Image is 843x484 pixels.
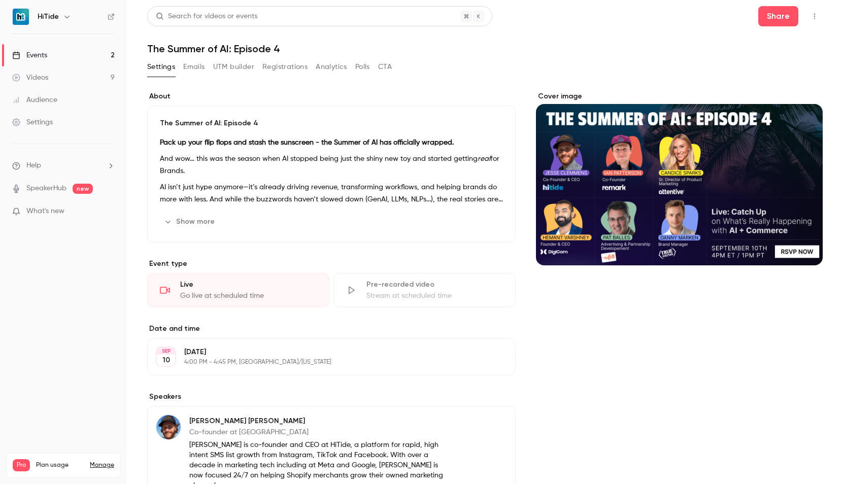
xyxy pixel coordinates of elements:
label: Speakers [147,392,516,402]
button: Settings [147,59,175,75]
p: 10 [162,355,170,365]
img: HiTide [13,9,29,25]
label: Cover image [536,91,823,101]
button: Show more [160,214,221,230]
p: AI isn’t just hype anymore—it’s already driving revenue, transforming workflows, and helping bran... [160,181,503,205]
div: Audience [12,95,57,105]
div: Go live at scheduled time [180,291,317,301]
div: Settings [12,117,53,127]
li: help-dropdown-opener [12,160,115,171]
h1: The Summer of AI: Episode 4 [147,43,823,55]
p: [PERSON_NAME] [PERSON_NAME] [189,416,450,426]
div: Videos [12,73,48,83]
p: Co-founder at [GEOGRAPHIC_DATA] [189,427,450,437]
a: Manage [90,461,114,469]
div: Events [12,50,47,60]
label: Date and time [147,324,516,334]
iframe: Noticeable Trigger [103,207,115,216]
section: Cover image [536,91,823,265]
button: Polls [355,59,370,75]
h6: HiTide [38,12,59,22]
span: What's new [26,206,64,217]
div: Pre-recorded videoStream at scheduled time [333,273,516,307]
p: [DATE] [184,347,462,357]
div: LiveGo live at scheduled time [147,273,329,307]
button: Emails [183,59,205,75]
button: Share [758,6,798,26]
p: 4:00 PM - 4:45 PM, [GEOGRAPHIC_DATA]/[US_STATE] [184,358,462,366]
span: Help [26,160,41,171]
p: The Summer of AI: Episode 4 [160,118,503,128]
em: real [478,155,490,162]
p: Event type [147,259,516,269]
button: UTM builder [213,59,254,75]
img: Jesse Clemmens [156,415,181,439]
button: CTA [378,59,392,75]
div: SEP [157,348,175,355]
button: Analytics [316,59,347,75]
div: Stream at scheduled time [366,291,503,301]
div: Pre-recorded video [366,280,503,290]
a: SpeakerHub [26,183,66,194]
span: Pro [13,459,30,471]
strong: Pack up your flip flops and stash the sunscreen - the Summer of AI has officially wrapped. [160,139,454,146]
div: Live [180,280,317,290]
p: And wow… this was the season when AI stopped being just the shiny new toy and started getting for... [160,153,503,177]
label: About [147,91,516,101]
button: Registrations [262,59,308,75]
div: Search for videos or events [156,11,257,22]
span: Plan usage [36,461,84,469]
span: new [73,184,93,194]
